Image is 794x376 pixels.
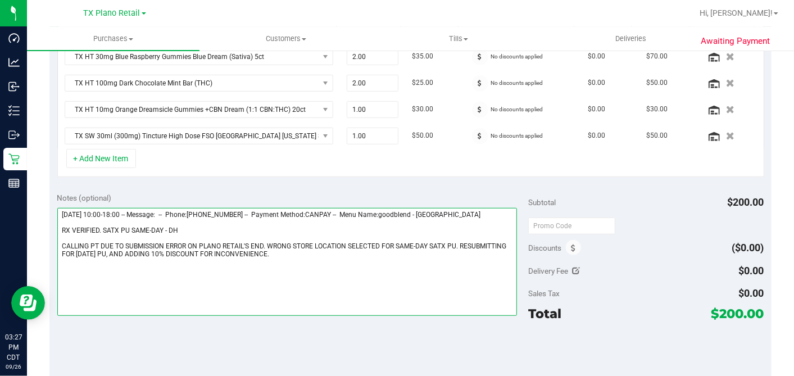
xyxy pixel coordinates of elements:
[66,149,136,168] button: + Add New Item
[347,75,398,91] input: 2.00
[347,102,398,117] input: 1.00
[528,218,615,234] input: Promo Code
[528,289,560,298] span: Sales Tax
[700,8,773,17] span: Hi, [PERSON_NAME]!
[27,27,199,51] a: Purchases
[600,34,661,44] span: Deliveries
[65,49,319,65] span: TX HT 30mg Blue Raspberry Gummies Blue Dream (Sativa) 5ct
[732,242,764,253] span: ($0.00)
[347,49,398,65] input: 2.00
[528,238,561,258] span: Discounts
[528,198,556,207] span: Subtotal
[491,53,543,60] span: No discounts applied
[701,35,770,48] span: Awaiting Payment
[588,78,605,88] span: $0.00
[646,51,668,62] span: $70.00
[372,27,545,51] a: Tills
[8,129,20,141] inline-svg: Outbound
[728,196,764,208] span: $200.00
[373,34,544,44] span: Tills
[491,133,543,139] span: No discounts applied
[412,51,433,62] span: $35.00
[739,287,764,299] span: $0.00
[739,265,764,277] span: $0.00
[65,75,333,92] span: NO DATA FOUND
[528,266,568,275] span: Delivery Fee
[412,130,433,141] span: $50.00
[65,128,319,144] span: TX SW 30ml (300mg) Tincture High Dose FSO [GEOGRAPHIC_DATA] [US_STATE] Smallz (Indica)
[199,27,372,51] a: Customers
[5,332,22,363] p: 03:27 PM CDT
[528,306,561,321] span: Total
[491,106,543,112] span: No discounts applied
[84,8,140,18] span: TX Plano Retail
[65,102,319,117] span: TX HT 10mg Orange Dreamsicle Gummies +CBN Dream (1:1 CBN:THC) 20ct
[588,104,605,115] span: $0.00
[57,193,112,202] span: Notes (optional)
[711,306,764,321] span: $200.00
[8,105,20,116] inline-svg: Inventory
[347,128,398,144] input: 1.00
[65,128,333,144] span: NO DATA FOUND
[545,27,717,51] a: Deliveries
[11,286,45,320] iframe: Resource center
[8,153,20,165] inline-svg: Retail
[573,267,580,275] i: Edit Delivery Fee
[27,34,199,44] span: Purchases
[8,33,20,44] inline-svg: Dashboard
[588,51,605,62] span: $0.00
[8,57,20,68] inline-svg: Analytics
[412,104,433,115] span: $30.00
[200,34,371,44] span: Customers
[65,101,333,118] span: NO DATA FOUND
[8,178,20,189] inline-svg: Reports
[646,104,668,115] span: $30.00
[65,75,319,91] span: TX HT 100mg Dark Chocolate Mint Bar (THC)
[646,130,668,141] span: $50.00
[5,363,22,371] p: 09/26
[412,78,433,88] span: $25.00
[8,81,20,92] inline-svg: Inbound
[646,78,668,88] span: $50.00
[491,80,543,86] span: No discounts applied
[65,48,333,65] span: NO DATA FOUND
[588,130,605,141] span: $0.00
